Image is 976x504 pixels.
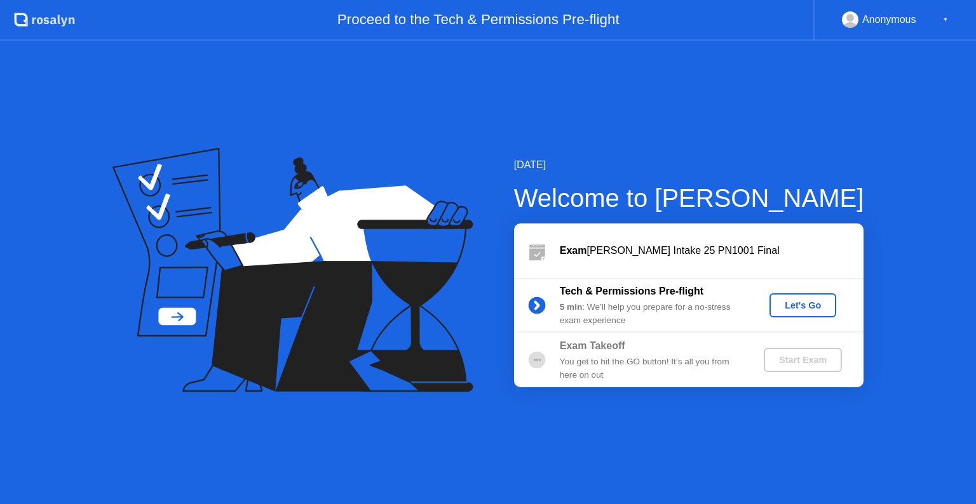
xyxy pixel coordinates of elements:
button: Let's Go [769,293,836,317]
div: Let's Go [775,300,831,310]
button: Start Exam [764,348,842,372]
div: Welcome to [PERSON_NAME] [514,179,864,217]
div: [PERSON_NAME] Intake 25 PN1001 Final [560,243,864,258]
div: Start Exam [769,355,837,365]
div: ▼ [942,11,949,28]
b: Tech & Permissions Pre-flight [560,286,703,296]
b: Exam Takeoff [560,340,625,351]
div: [DATE] [514,157,864,173]
b: 5 min [560,302,583,312]
div: : We’ll help you prepare for a no-stress exam experience [560,301,743,327]
div: Anonymous [862,11,916,28]
div: You get to hit the GO button! It’s all you from here on out [560,355,743,381]
b: Exam [560,245,587,256]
